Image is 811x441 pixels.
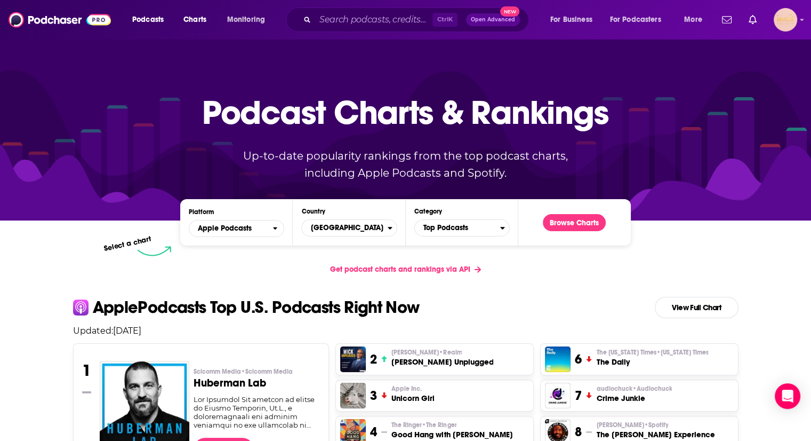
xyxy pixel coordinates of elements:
span: Podcasts [132,12,164,27]
p: Scicomm Media • Scicomm Media [194,367,320,376]
img: Crime Junkie [545,383,571,408]
span: • Scicomm Media [241,368,293,375]
p: Apple Inc. [391,384,435,393]
span: Ctrl K [432,13,457,27]
a: [PERSON_NAME]•Realm[PERSON_NAME] Unplugged [391,348,493,367]
img: Podchaser - Follow, Share and Rate Podcasts [9,10,111,30]
span: More [684,12,702,27]
h3: 1 [82,361,91,380]
p: Podcast Charts & Rankings [202,77,609,147]
button: Categories [414,219,510,237]
span: The [US_STATE] Times [596,348,708,357]
p: Up-to-date popularity rankings from the top podcast charts, including Apple Podcasts and Spotify. [222,147,589,182]
div: Lor Ipsumdol Sit ametcon ad elitse do Eiusmo Temporin, Ut.L., e doloremagnaali eni adminim veniam... [194,395,320,429]
p: The New York Times • New York Times [596,348,708,357]
p: Joe Rogan • Spotify [596,421,714,429]
span: Apple Podcasts [198,225,252,232]
span: Apple Inc. [391,384,422,393]
span: For Podcasters [610,12,661,27]
a: Charts [176,11,213,28]
h3: The Daily [596,357,708,367]
a: Get podcast charts and rankings via API [322,256,489,282]
button: open menu [125,11,178,28]
button: open menu [543,11,606,28]
input: Search podcasts, credits, & more... [315,11,432,28]
a: The Ringer•The RingerGood Hang with [PERSON_NAME] [391,421,512,440]
span: Get podcast charts and rankings via API [330,265,470,274]
button: Countries [301,219,397,237]
button: Browse Charts [543,214,606,231]
span: • Realm [439,349,462,356]
div: Search podcasts, credits, & more... [296,7,539,32]
p: Select a chart [103,234,152,253]
img: The Daily [545,346,571,372]
h3: The [PERSON_NAME] Experience [596,429,714,440]
a: Show notifications dropdown [744,11,761,29]
span: The Ringer [391,421,456,429]
span: Scicomm Media [194,367,293,376]
button: open menu [189,220,284,237]
h3: 7 [575,388,582,404]
img: Unicorn Girl [340,383,366,408]
span: Charts [183,12,206,27]
p: Updated: [DATE] [65,326,747,336]
a: Show notifications dropdown [718,11,736,29]
img: User Profile [774,8,797,31]
span: Logged in as MUSESPR [774,8,797,31]
h3: 8 [575,424,582,440]
h3: Good Hang with [PERSON_NAME] [391,429,512,440]
h3: 4 [370,424,377,440]
button: Open AdvancedNew [466,13,520,26]
div: Open Intercom Messenger [775,383,800,409]
button: open menu [220,11,279,28]
span: • Spotify [644,421,668,429]
a: Scicomm Media•Scicomm MediaHuberman Lab [194,367,320,395]
a: audiochuck•AudiochuckCrime Junkie [596,384,672,404]
span: [PERSON_NAME] [596,421,668,429]
h2: Platforms [189,220,284,237]
h3: Huberman Lab [194,378,320,389]
span: For Business [550,12,592,27]
p: The Ringer • The Ringer [391,421,512,429]
span: • [US_STATE] Times [656,349,708,356]
span: New [500,6,519,17]
h3: 6 [575,351,582,367]
a: [PERSON_NAME]•SpotifyThe [PERSON_NAME] Experience [596,421,714,440]
a: The [US_STATE] Times•[US_STATE] TimesThe Daily [596,348,708,367]
img: apple Icon [73,300,89,315]
span: [GEOGRAPHIC_DATA] [302,219,387,237]
a: Apple Inc.Unicorn Girl [391,384,435,404]
span: • The Ringer [422,421,456,429]
button: open menu [603,11,677,28]
button: open menu [677,11,716,28]
a: View Full Chart [655,297,738,318]
h3: 3 [370,388,377,404]
span: • Audiochuck [632,385,672,392]
p: Apple Podcasts Top U.S. Podcasts Right Now [93,299,420,316]
img: select arrow [138,246,171,256]
span: [PERSON_NAME] [391,348,462,357]
h3: [PERSON_NAME] Unplugged [391,357,493,367]
p: Mick Hunt • Realm [391,348,493,357]
button: Show profile menu [774,8,797,31]
span: Monitoring [227,12,265,27]
p: audiochuck • Audiochuck [596,384,672,393]
span: Open Advanced [471,17,515,22]
h3: 2 [370,351,377,367]
h3: Unicorn Girl [391,393,435,404]
img: Mick Unplugged [340,346,366,372]
span: audiochuck [596,384,672,393]
span: Top Podcasts [415,219,500,237]
h3: Crime Junkie [596,393,672,404]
